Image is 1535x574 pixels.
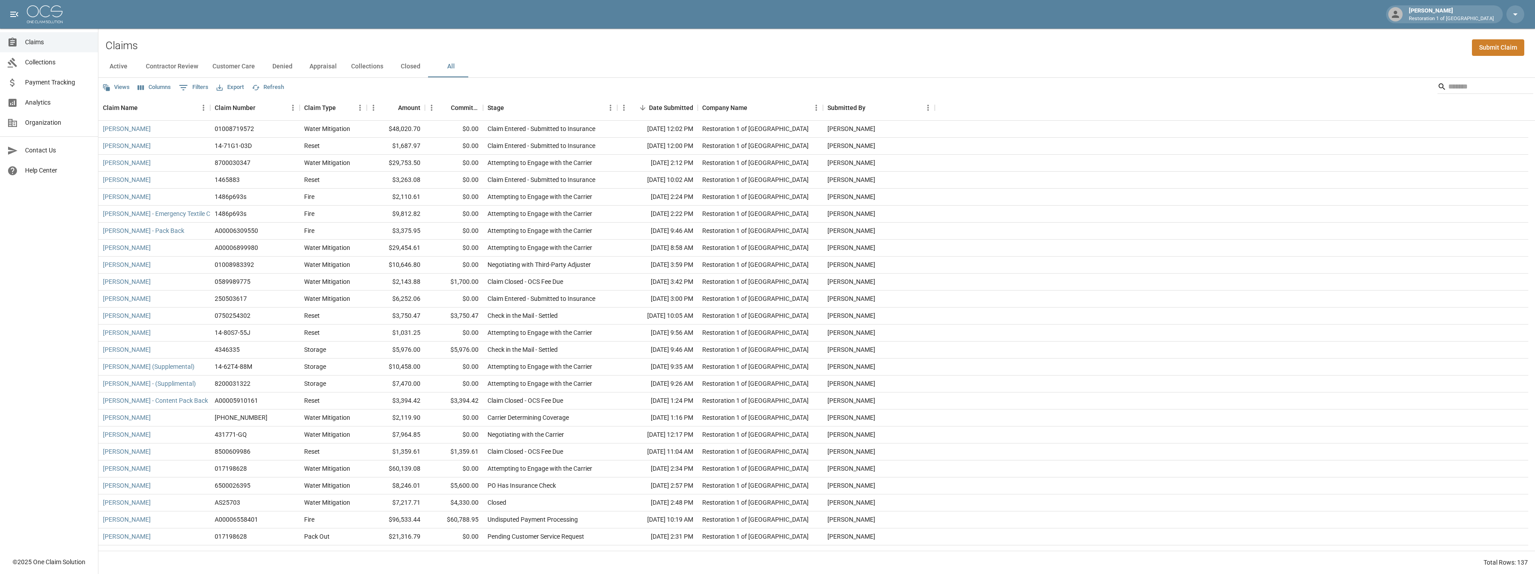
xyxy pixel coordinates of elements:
p: Restoration 1 of [GEOGRAPHIC_DATA] [1409,15,1494,23]
div: Amanda Murry [827,226,875,235]
a: [PERSON_NAME] [103,158,151,167]
div: Fire [304,515,314,524]
a: [PERSON_NAME] [103,294,151,303]
a: [PERSON_NAME] - Content Pack Back [103,396,208,405]
div: 4346335 [215,345,240,354]
div: Attempting to Engage with the Carrier [488,226,592,235]
div: Amanda Murry [827,515,875,524]
button: Menu [197,101,210,114]
div: Amanda Murry [827,192,875,201]
div: 017198628 [215,464,247,473]
a: [PERSON_NAME] [103,345,151,354]
div: Water Mitigation [304,430,350,439]
button: Sort [386,101,398,114]
div: [DATE] 2:12 PM [617,155,698,172]
div: Attempting to Engage with the Carrier [488,464,592,473]
div: Attempting to Engage with the Carrier [488,158,592,167]
div: [DATE] 11:04 AM [617,443,698,460]
div: Restoration 1 of Evansville [702,277,809,286]
div: Claim Type [304,95,336,120]
span: Help Center [25,166,91,175]
div: [DATE] 3:00 PM [617,291,698,308]
div: $29,454.61 [367,240,425,257]
button: Menu [921,101,935,114]
div: $0.00 [425,172,483,189]
div: $0.00 [425,426,483,443]
a: [PERSON_NAME] (Supplemental) [103,362,195,371]
div: [DATE] 1:24 PM [617,393,698,409]
div: [DATE] 2:24 PM [617,189,698,206]
button: Show filters [177,80,211,95]
div: Reset [304,311,320,320]
span: Payment Tracking [25,78,91,87]
a: [PERSON_NAME] - Emergency Textile Cleaning [103,209,230,218]
div: Restoration 1 of Evansville [702,396,809,405]
div: Amount [367,95,425,120]
div: Submitted By [827,95,865,120]
div: Claim Closed - OCS Fee Due [488,549,563,558]
div: AS25703 [215,498,240,507]
div: Restoration 1 of Evansville [702,158,809,167]
a: [PERSON_NAME] [103,328,151,337]
div: Restoration 1 of Evansville [702,345,809,354]
div: $2,143.88 [367,274,425,291]
button: Contractor Review [139,56,205,77]
div: $48,020.70 [367,121,425,138]
div: Attempting to Engage with the Carrier [488,209,592,218]
div: Reset [304,396,320,405]
div: $1,359.61 [425,443,483,460]
div: Fire [304,226,314,235]
div: Stage [488,95,504,120]
div: Claim Name [98,95,210,120]
div: Water Mitigation [304,277,350,286]
div: 14-80S7-55J [215,328,250,337]
div: [DATE] 9:35 AM [617,359,698,376]
div: $2,110.61 [367,189,425,206]
div: Water Mitigation [304,124,350,133]
div: Undisputed Payment Processing [488,515,578,524]
div: Carrier Determining Coverage [488,413,569,422]
div: Check in the Mail - Settled [488,345,558,354]
div: [DATE] 9:26 AM [617,376,698,393]
div: Claim Number [210,95,300,120]
div: 250503617 [215,294,247,303]
div: Reset [304,328,320,337]
div: A00006558401 [215,515,258,524]
div: Storage [304,362,326,371]
h2: Claims [106,39,138,52]
div: Amanda Murry [827,396,875,405]
div: Date Submitted [649,95,693,120]
div: $1,359.61 [367,443,425,460]
button: Menu [367,101,380,114]
a: [PERSON_NAME] [103,311,151,320]
div: $21,316.79 [367,528,425,545]
div: Water Mitigation [304,481,350,490]
div: Restoration 1 of Evansville [702,311,809,320]
span: Organization [25,118,91,127]
div: Closed [488,498,506,507]
div: $3,750.47 [425,308,483,325]
div: $3,263.08 [367,172,425,189]
div: Amanda Murry [827,447,875,456]
div: 8500609986 [215,447,250,456]
div: 01-008-403405 [215,413,267,422]
div: Claim Type [300,95,367,120]
div: Restoration 1 of Evansville [702,379,809,388]
div: A00006309550 [215,226,258,235]
div: [DATE] 2:48 PM [617,494,698,511]
div: Check in the Mail - Settled [488,311,558,320]
button: Sort [747,101,760,114]
div: Amanda Murry [827,243,875,252]
div: $8,246.01 [367,477,425,494]
div: 14-71G1-03D [215,141,252,150]
div: Attempting to Engage with the Carrier [488,379,592,388]
div: $0.00 [425,189,483,206]
a: [PERSON_NAME] [103,260,151,269]
div: $7,470.00 [367,376,425,393]
div: Restoration 1 of Evansville [702,175,809,184]
div: Restoration 1 of Evansville [702,464,809,473]
a: [PERSON_NAME] [103,124,151,133]
a: [PERSON_NAME] [103,192,151,201]
div: $0.00 [425,359,483,376]
div: Restoration 1 of Evansville [702,260,809,269]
